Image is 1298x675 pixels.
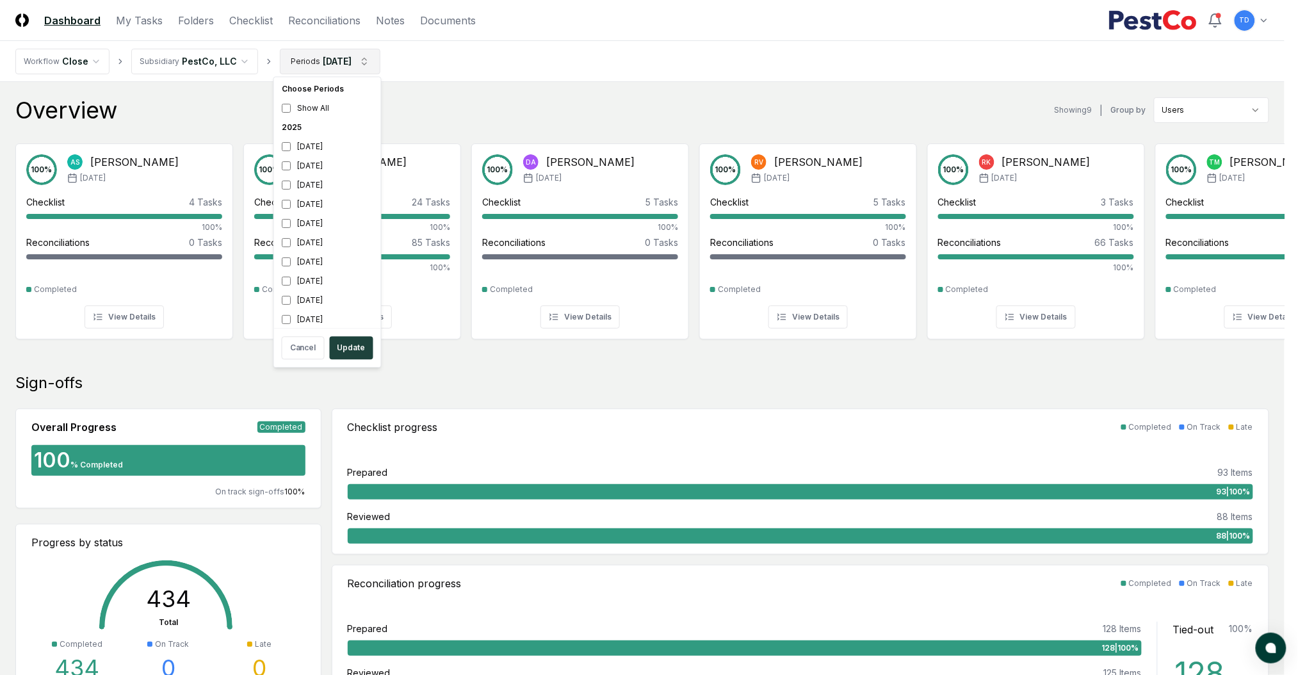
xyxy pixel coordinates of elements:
[277,252,378,272] div: [DATE]
[277,156,378,175] div: [DATE]
[277,310,378,329] div: [DATE]
[277,272,378,291] div: [DATE]
[277,175,378,195] div: [DATE]
[277,233,378,252] div: [DATE]
[277,137,378,156] div: [DATE]
[277,99,378,118] div: Show All
[277,291,378,310] div: [DATE]
[277,195,378,214] div: [DATE]
[277,118,378,137] div: 2025
[330,336,373,359] button: Update
[277,79,378,99] div: Choose Periods
[282,336,325,359] button: Cancel
[277,214,378,233] div: [DATE]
